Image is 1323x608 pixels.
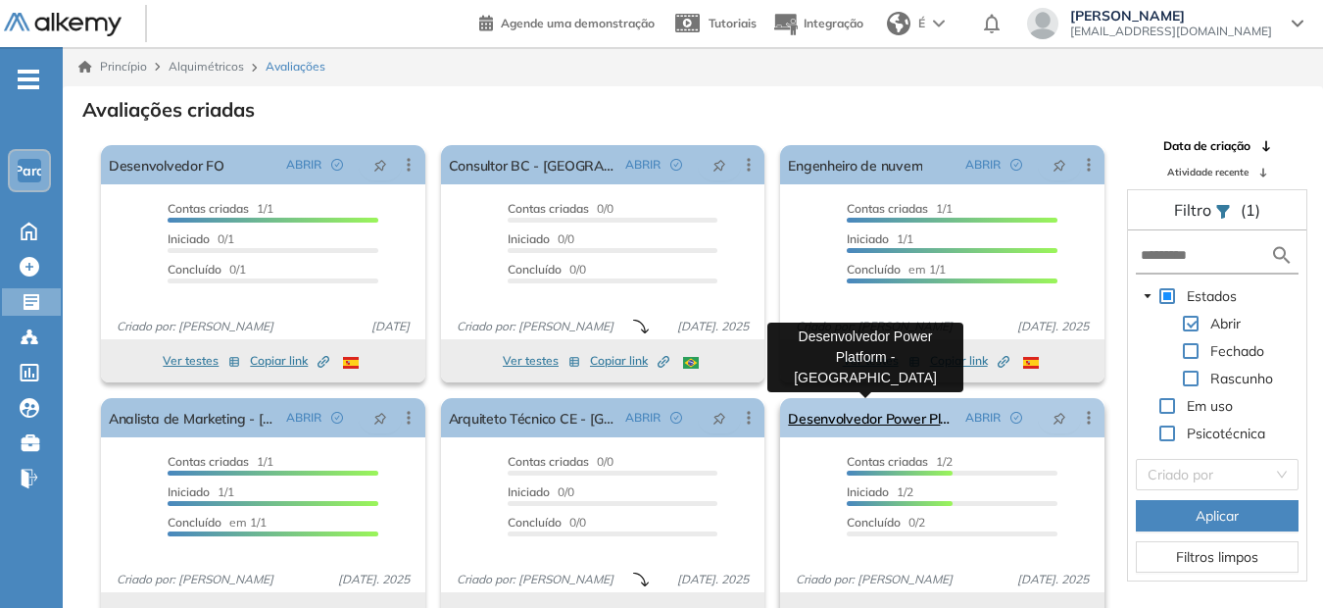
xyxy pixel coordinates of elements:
[250,349,329,373] button: Copiar link
[698,402,741,433] button: Tacha
[590,349,669,373] button: Copiar link
[286,156,321,174] span: ABRIR
[331,412,343,424] span: Círculo de verificação
[14,163,45,178] span: Para
[847,484,889,499] span: Iniciado
[508,454,613,469] span: 0/0
[1187,425,1265,442] span: Psicotécnica
[847,262,901,277] span: Concluído
[712,157,726,173] span: Tacha
[1183,284,1241,308] span: Estados
[847,262,946,277] span: em 1/1
[670,159,682,171] span: Círculo de verificação
[847,454,953,469] span: 1/2
[1176,546,1258,568] span: Filtros limpos
[168,484,234,499] span: 1/1
[887,12,910,35] img: world
[1070,8,1272,24] span: [PERSON_NAME]
[1038,402,1081,433] button: Tacha
[847,484,913,499] span: 1/2
[1206,367,1277,390] span: Borrador
[930,349,1009,373] button: Copiar link
[169,59,244,74] span: Alquimétricos
[479,10,655,33] a: Agende uma demonstração
[788,571,960,588] span: Criado por: [PERSON_NAME]
[965,156,1001,174] span: ABRIR
[82,98,255,122] h3: Avaliações criadas
[788,145,922,184] a: Engenheiro de nuvem
[163,352,219,370] font: Ver testes
[508,201,589,216] span: Contas criadas
[1167,165,1249,179] span: Atividade recente
[1136,500,1298,532] button: Aplicar
[331,159,343,171] span: Círculo de verificação
[109,398,278,437] a: Analista de Marketing - [GEOGRAPHIC_DATA]
[1183,422,1269,445] span: Psicotécnicos
[359,149,402,180] button: Tacha
[1210,315,1241,332] span: Abrir
[1210,342,1264,360] span: Fechado
[501,16,655,30] span: Agende uma demonstração
[965,409,1001,427] span: ABRIR
[78,58,147,76] a: Princípio
[930,352,988,370] font: Copiar link
[669,571,757,588] span: [DATE]. 2025
[449,318,621,335] span: Criado por: [PERSON_NAME]
[449,571,621,588] span: Criado por: [PERSON_NAME]
[847,515,901,530] span: Concluído
[683,357,699,369] img: SUTIÃ
[1010,159,1022,171] span: Círculo de verificação
[508,515,562,530] span: Concluído
[709,16,757,30] span: Tutoriais
[1053,410,1066,426] span: Tacha
[373,157,387,173] span: Tacha
[1009,318,1097,335] span: [DATE]. 2025
[100,58,147,76] font: Princípio
[767,323,963,392] div: Desenvolvedor Power Platform - [GEOGRAPHIC_DATA]
[508,262,562,277] span: Concluído
[359,402,402,433] button: Tacha
[503,349,580,373] button: Ver testes
[1053,157,1066,173] span: Tacha
[698,149,741,180] button: Tacha
[109,318,281,335] span: Criado por: [PERSON_NAME]
[508,484,550,499] span: Iniciado
[286,409,321,427] span: ABRIR
[508,454,589,469] span: Contas criadas
[1143,291,1152,301] span: Acento circunflexo
[1023,357,1039,369] img: ESP
[449,398,618,437] a: Arquiteto Técnico CE - [GEOGRAPHIC_DATA]
[1241,198,1260,222] span: (1)
[788,398,957,437] a: Desenvolvedor Power Platform - [GEOGRAPHIC_DATA]
[712,410,726,426] span: Tacha
[508,515,586,530] span: 0/0
[168,515,221,530] span: Concluído
[508,231,574,246] span: 0/0
[168,454,273,469] span: 1/1
[168,231,210,246] span: Iniciado
[508,484,574,499] span: 0/0
[168,515,267,530] span: em 1/1
[168,484,210,499] span: Iniciado
[1070,24,1272,39] span: [EMAIL_ADDRESS][DOMAIN_NAME]
[847,201,928,216] span: Contas criadas
[1187,287,1237,305] span: Estados
[1196,505,1239,527] span: Aplicar
[1187,397,1233,415] span: Em uso
[503,352,559,370] font: Ver testes
[250,352,308,370] font: Copiar link
[1174,200,1215,220] span: Filtro
[669,318,757,335] span: [DATE]. 2025
[625,409,661,427] span: ABRIR
[343,357,359,369] img: ESP
[933,20,945,27] img: arrow
[1210,370,1273,387] span: Rascunho
[1163,137,1250,155] span: Data de criação
[168,262,221,277] span: Concluído
[508,201,613,216] span: 0/0
[847,231,889,246] span: Iniciado
[449,145,618,184] a: Consultor BC - [GEOGRAPHIC_DATA]
[847,201,953,216] span: 1/1
[1270,243,1294,268] img: ícone de pesquisa
[1206,312,1245,335] span: Abiertas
